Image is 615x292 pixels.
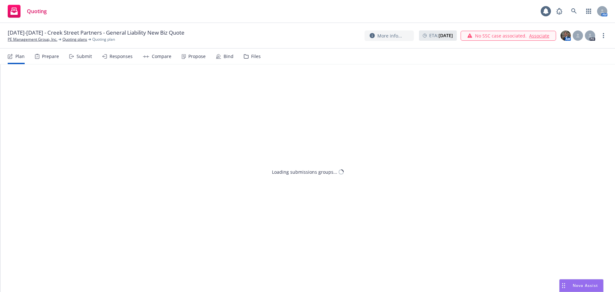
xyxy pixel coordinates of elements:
[429,32,453,39] span: ETA :
[5,2,49,20] a: Quoting
[42,54,59,59] div: Prepare
[152,54,171,59] div: Compare
[8,37,57,42] a: PE Management Group, Inc.
[15,54,25,59] div: Plan
[561,30,571,41] img: photo
[560,279,568,292] div: Drag to move
[553,5,566,18] a: Report a Bug
[559,279,603,292] button: Nova Assist
[568,5,580,18] a: Search
[77,54,92,59] div: Submit
[377,32,402,39] span: More info...
[27,9,47,14] span: Quoting
[582,5,595,18] a: Switch app
[475,32,527,39] span: No SSC case associated.
[110,54,133,59] div: Responses
[439,32,453,38] strong: [DATE]
[188,54,206,59] div: Propose
[251,54,261,59] div: Files
[272,169,337,175] div: Loading submissions groups...
[529,32,549,39] a: Associate
[62,37,87,42] a: Quoting plans
[600,32,607,39] a: more
[8,29,184,37] span: [DATE]-[DATE] - Creek Street Partners - General Liability New Biz Quote
[224,54,234,59] div: Bind
[365,30,414,41] button: More info...
[92,37,115,42] span: Quoting plan
[573,283,598,288] span: Nova Assist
